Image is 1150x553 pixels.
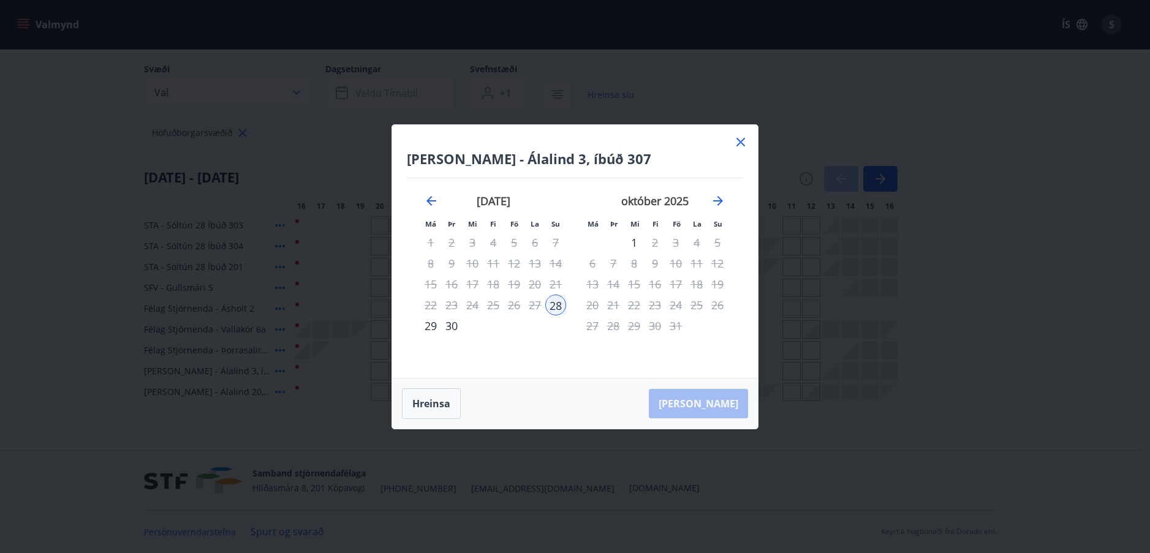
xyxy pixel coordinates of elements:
td: Not available. mánudagur, 8. september 2025 [420,253,441,274]
td: Not available. sunnudagur, 14. september 2025 [545,253,566,274]
td: Not available. þriðjudagur, 7. október 2025 [603,253,624,274]
td: Not available. miðvikudagur, 22. október 2025 [624,295,645,315]
div: Aðeins útritun í boði [665,232,686,253]
td: Not available. laugardagur, 6. september 2025 [524,232,545,253]
td: Not available. laugardagur, 13. september 2025 [524,253,545,274]
td: Not available. sunnudagur, 7. september 2025 [545,232,566,253]
strong: október 2025 [621,194,689,208]
td: Not available. þriðjudagur, 9. september 2025 [441,253,462,274]
td: Not available. föstudagur, 19. september 2025 [504,274,524,295]
td: Not available. miðvikudagur, 8. október 2025 [624,253,645,274]
div: Aðeins útritun í boði [665,274,686,295]
td: Not available. sunnudagur, 5. október 2025 [707,232,728,253]
td: Not available. föstudagur, 17. október 2025 [665,274,686,295]
td: Not available. þriðjudagur, 2. september 2025 [441,232,462,253]
td: Not available. laugardagur, 27. september 2025 [524,295,545,315]
td: Choose mánudagur, 29. september 2025 as your check-out date. It’s available. [420,315,441,336]
td: Not available. fimmtudagur, 23. október 2025 [645,295,665,315]
button: Hreinsa [402,388,461,419]
td: Not available. mánudagur, 1. september 2025 [420,232,441,253]
td: Not available. fimmtudagur, 16. október 2025 [645,274,665,295]
td: Not available. föstudagur, 26. september 2025 [504,295,524,315]
td: Not available. sunnudagur, 19. október 2025 [707,274,728,295]
td: Not available. laugardagur, 4. október 2025 [686,232,707,253]
td: Not available. laugardagur, 11. október 2025 [686,253,707,274]
td: Not available. fimmtudagur, 25. september 2025 [483,295,504,315]
td: Not available. sunnudagur, 26. október 2025 [707,295,728,315]
small: Má [425,219,436,228]
td: Not available. mánudagur, 20. október 2025 [582,295,603,315]
div: Aðeins innritun í boði [545,295,566,315]
td: Not available. föstudagur, 24. október 2025 [665,295,686,315]
td: Not available. föstudagur, 31. október 2025 [665,315,686,336]
td: Not available. þriðjudagur, 21. október 2025 [603,295,624,315]
small: Má [588,219,599,228]
div: Aðeins útritun í boði [624,232,645,253]
div: Aðeins útritun í boði [665,295,686,315]
td: Not available. fimmtudagur, 30. október 2025 [645,315,665,336]
td: Not available. þriðjudagur, 28. október 2025 [603,315,624,336]
small: Fi [653,219,659,228]
small: Fö [673,219,681,228]
td: Not available. föstudagur, 5. september 2025 [504,232,524,253]
td: Not available. laugardagur, 20. september 2025 [524,274,545,295]
td: Not available. sunnudagur, 12. október 2025 [707,253,728,274]
td: Not available. föstudagur, 10. október 2025 [665,253,686,274]
td: Not available. mánudagur, 27. október 2025 [582,315,603,336]
small: Mi [630,219,640,228]
td: Not available. fimmtudagur, 4. september 2025 [483,232,504,253]
td: Selected as start date. sunnudagur, 28. september 2025 [545,295,566,315]
small: Su [551,219,560,228]
td: Not available. þriðjudagur, 23. september 2025 [441,295,462,315]
div: 30 [441,315,462,336]
div: Move backward to switch to the previous month. [424,194,439,208]
small: Þr [610,219,618,228]
td: Not available. miðvikudagur, 3. september 2025 [462,232,483,253]
td: Not available. mánudagur, 6. október 2025 [582,253,603,274]
td: Not available. miðvikudagur, 10. september 2025 [462,253,483,274]
td: Not available. mánudagur, 13. október 2025 [582,274,603,295]
div: Aðeins útritun í boði [441,295,462,315]
div: Move forward to switch to the next month. [711,194,725,208]
td: Choose miðvikudagur, 1. október 2025 as your check-out date. It’s available. [624,232,645,253]
td: Not available. laugardagur, 18. október 2025 [686,274,707,295]
small: Fö [510,219,518,228]
td: Not available. sunnudagur, 21. september 2025 [545,274,566,295]
small: La [531,219,539,228]
td: Not available. miðvikudagur, 24. september 2025 [462,295,483,315]
div: Aðeins útritun í boði [504,295,524,315]
td: Not available. miðvikudagur, 15. október 2025 [624,274,645,295]
td: Not available. föstudagur, 12. september 2025 [504,253,524,274]
td: Choose þriðjudagur, 30. september 2025 as your check-out date. It’s available. [441,315,462,336]
td: Not available. miðvikudagur, 17. september 2025 [462,274,483,295]
td: Not available. fimmtudagur, 9. október 2025 [645,253,665,274]
td: Not available. mánudagur, 22. september 2025 [420,295,441,315]
strong: [DATE] [477,194,510,208]
td: Not available. laugardagur, 25. október 2025 [686,295,707,315]
h4: [PERSON_NAME] - Álalind 3, íbúð 307 [407,149,743,168]
small: Mi [468,219,477,228]
small: Fi [490,219,496,228]
td: Not available. fimmtudagur, 18. september 2025 [483,274,504,295]
td: Not available. föstudagur, 3. október 2025 [665,232,686,253]
td: Not available. þriðjudagur, 14. október 2025 [603,274,624,295]
td: Not available. þriðjudagur, 16. september 2025 [441,274,462,295]
td: Not available. miðvikudagur, 29. október 2025 [624,315,645,336]
td: Not available. fimmtudagur, 2. október 2025 [645,232,665,253]
small: Su [714,219,722,228]
small: Þr [448,219,455,228]
td: Not available. mánudagur, 15. september 2025 [420,274,441,295]
small: La [693,219,702,228]
div: 29 [420,315,441,336]
div: Calendar [407,178,743,363]
td: Not available. fimmtudagur, 11. september 2025 [483,253,504,274]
